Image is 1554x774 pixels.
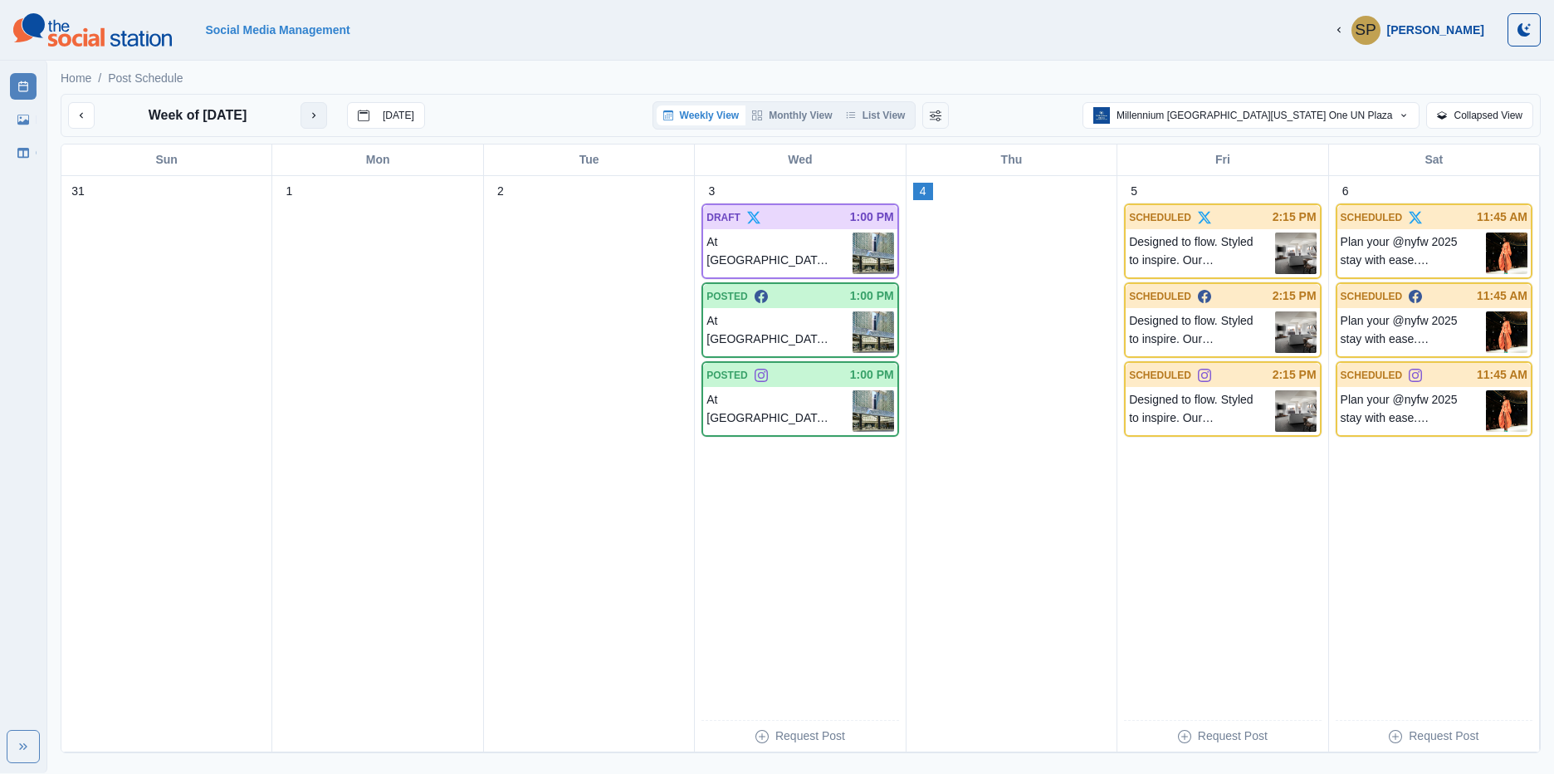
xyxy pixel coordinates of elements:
img: bquicn0zfgelk0pck0n7 [1486,233,1527,274]
a: Client Dashboard [10,140,37,166]
p: 1 [286,183,293,200]
p: Plan your @nyfw 2025 stay with ease. [GEOGRAPHIC_DATA] UN Plaza keeps you minutes from top venues... [1341,311,1486,353]
p: 2 [497,183,504,200]
p: At [GEOGRAPHIC_DATA][US_STATE], experience world-class hospitality just steps from the United Nat... [706,390,852,432]
p: POSTED [706,289,747,304]
p: 11:45 AM [1477,208,1527,226]
img: logoTextSVG.62801f218bc96a9b266caa72a09eb111.svg [13,13,172,47]
p: SCHEDULED [1341,368,1403,383]
div: Mon [272,145,483,175]
div: Sat [1329,145,1540,175]
p: At [GEOGRAPHIC_DATA][US_STATE], experience world-class hospitality just steps from the United Nat... [706,233,852,274]
a: Post Schedule [108,70,183,87]
p: SCHEDULED [1341,289,1403,304]
p: Plan your @nyfw 2025 stay with ease. [GEOGRAPHIC_DATA] UN Plaza keeps you minutes from top venues... [1341,390,1486,432]
img: bquicn0zfgelk0pck0n7 [1486,311,1527,353]
p: SCHEDULED [1129,289,1191,304]
p: 5 [1131,183,1137,200]
nav: breadcrumb [61,70,183,87]
img: g2yczehdolqxekoyxnqg [853,390,894,432]
p: 6 [1342,183,1349,200]
button: go to today [347,102,425,129]
p: POSTED [706,368,747,383]
button: [PERSON_NAME] [1320,13,1498,47]
span: / [98,70,101,87]
p: 4 [920,183,926,200]
img: kidpaegmo6ucthrsrwio [1275,233,1317,274]
a: Home [61,70,91,87]
p: At [GEOGRAPHIC_DATA][US_STATE], experience world-class hospitality just steps from the United Nat... [706,311,852,353]
button: Expand [7,730,40,763]
button: List View [839,105,912,125]
a: Social Media Management [205,23,349,37]
p: SCHEDULED [1129,368,1191,383]
p: Designed to flow. Styled to inspire. Our Presidential Suite's impressive layout guides your NYC e... [1129,233,1274,274]
p: 11:45 AM [1477,287,1527,305]
div: Sun [61,145,272,175]
p: Request Post [1409,727,1478,745]
p: 31 [71,183,85,200]
p: DRAFT [706,210,740,225]
p: 2:15 PM [1273,287,1317,305]
p: 11:45 AM [1477,366,1527,384]
div: Wed [695,145,906,175]
p: SCHEDULED [1341,210,1403,225]
p: 1:00 PM [850,208,894,226]
img: g2yczehdolqxekoyxnqg [853,311,894,353]
div: Samantha Pesce [1355,10,1376,50]
p: [DATE] [383,110,414,121]
div: [PERSON_NAME] [1387,23,1484,37]
img: 212006842262839 [1093,107,1110,124]
p: 1:00 PM [850,366,894,384]
p: Designed to flow. Styled to inspire. Our Presidential Suite's impressive layout guides your NYC e... [1129,390,1274,432]
p: Request Post [1198,727,1268,745]
button: next month [301,102,327,129]
div: Tue [484,145,695,175]
p: Week of [DATE] [149,105,247,125]
div: Fri [1117,145,1328,175]
button: previous month [68,102,95,129]
a: Media Library [10,106,37,133]
a: Post Schedule [10,73,37,100]
div: Thu [906,145,1117,175]
img: kidpaegmo6ucthrsrwio [1275,390,1317,432]
button: Millennium [GEOGRAPHIC_DATA][US_STATE] One UN Plaza [1082,102,1420,129]
button: Change View Order [922,102,949,129]
p: Designed to flow. Styled to inspire. Our Presidential Suite's impressive layout guides your NYC e... [1129,311,1274,353]
p: 2:15 PM [1273,208,1317,226]
button: Weekly View [657,105,746,125]
p: 3 [708,183,715,200]
img: g2yczehdolqxekoyxnqg [853,233,894,274]
img: bquicn0zfgelk0pck0n7 [1486,390,1527,432]
p: Request Post [775,727,845,745]
p: SCHEDULED [1129,210,1191,225]
p: 2:15 PM [1273,366,1317,384]
button: Collapsed View [1426,102,1533,129]
img: kidpaegmo6ucthrsrwio [1275,311,1317,353]
button: Toggle Mode [1508,13,1541,47]
p: Plan your @nyfw 2025 stay with ease. [GEOGRAPHIC_DATA] UN Plaza keeps you minutes from top venues... [1341,233,1486,274]
p: 1:00 PM [850,287,894,305]
button: Monthly View [745,105,838,125]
